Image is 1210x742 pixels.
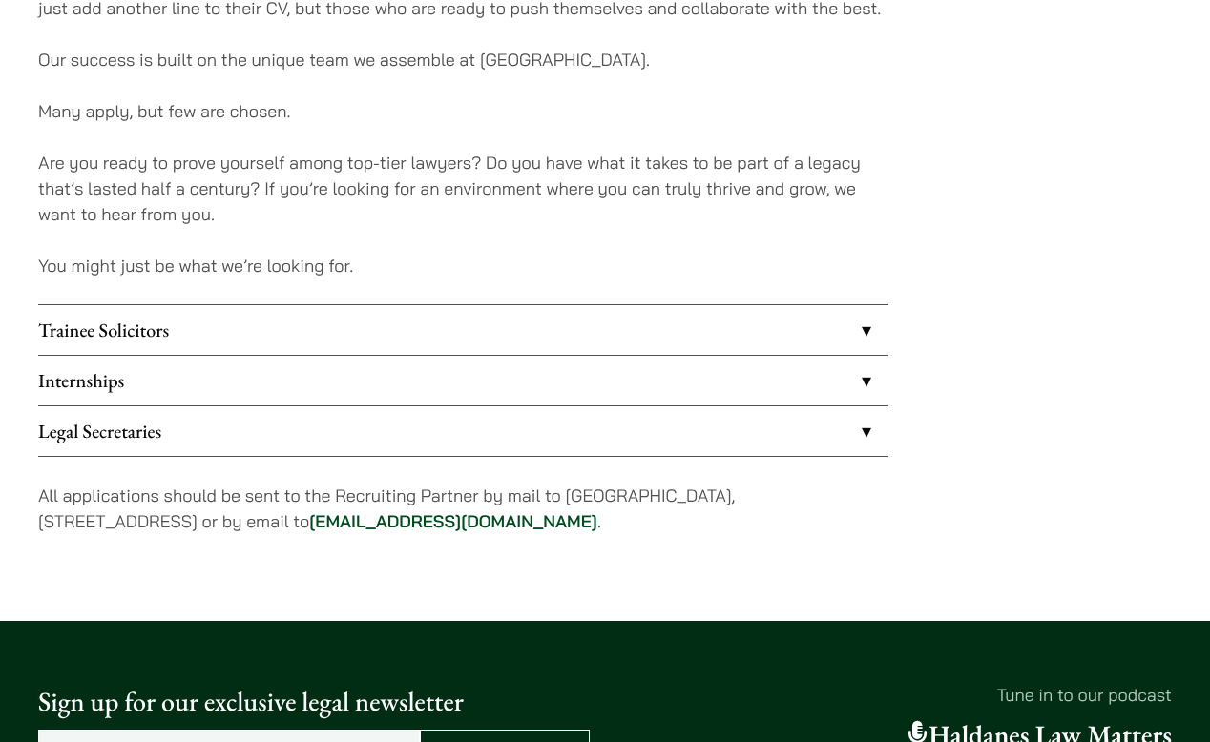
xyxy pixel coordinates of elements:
p: Tune in to our podcast [620,682,1172,708]
a: Trainee Solicitors [38,305,888,355]
p: All applications should be sent to the Recruiting Partner by mail to [GEOGRAPHIC_DATA], [STREET_A... [38,483,888,534]
p: You might just be what we’re looking for. [38,253,888,278]
a: Legal Secretaries [38,406,888,456]
p: Are you ready to prove yourself among top-tier lawyers? Do you have what it takes to be part of a... [38,150,888,227]
a: [EMAIL_ADDRESS][DOMAIN_NAME] [309,510,597,532]
a: Internships [38,356,888,405]
p: Many apply, but few are chosen. [38,98,888,124]
p: Our success is built on the unique team we assemble at [GEOGRAPHIC_DATA]. [38,47,888,72]
p: Sign up for our exclusive legal newsletter [38,682,590,722]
